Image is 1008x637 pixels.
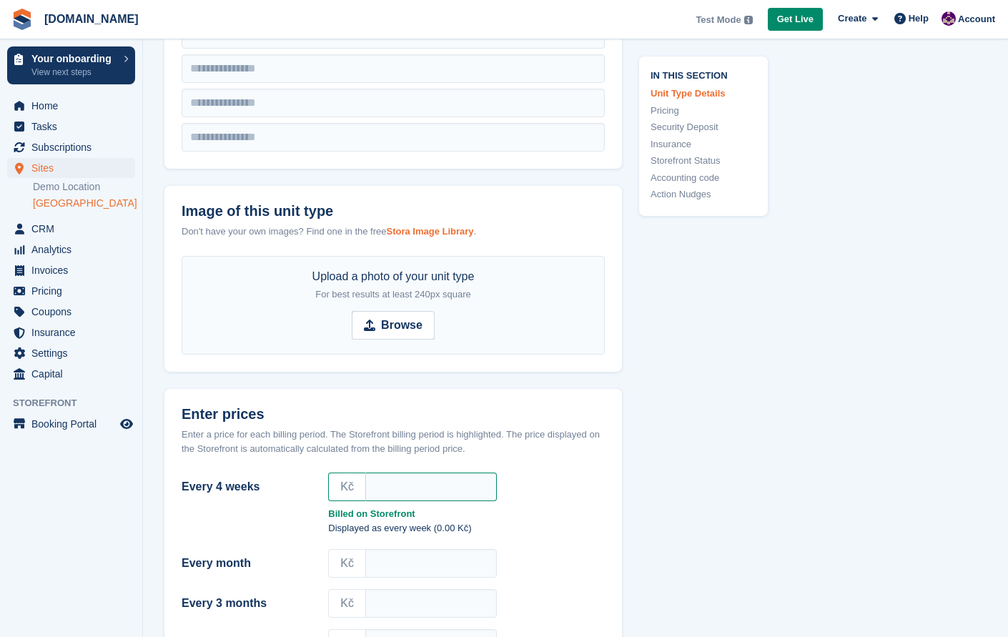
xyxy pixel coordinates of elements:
[651,137,756,151] a: Insurance
[7,414,135,434] a: menu
[7,117,135,137] a: menu
[33,197,135,210] a: [GEOGRAPHIC_DATA]
[958,12,995,26] span: Account
[7,46,135,84] a: Your onboarding View next steps
[352,311,435,340] input: Browse
[13,396,142,410] span: Storefront
[651,87,756,101] a: Unit Type Details
[7,260,135,280] a: menu
[182,428,605,455] div: Enter a price for each billing period. The Storefront billing period is highlighted. The price di...
[31,66,117,79] p: View next steps
[7,219,135,239] a: menu
[909,11,929,26] span: Help
[7,240,135,260] a: menu
[182,595,311,612] label: Every 3 months
[315,289,471,300] span: For best results at least 240px square
[11,9,33,30] img: stora-icon-8386f47178a22dfd0bd8f6a31ec36ba5ce8667c1dd55bd0f319d3a0aa187defe.svg
[651,187,756,202] a: Action Nudges
[312,268,475,302] div: Upload a photo of your unit type
[381,317,423,334] strong: Browse
[31,219,117,239] span: CRM
[7,343,135,363] a: menu
[39,7,144,31] a: [DOMAIN_NAME]
[182,224,605,239] div: Don't have your own images? Find one in the free .
[31,117,117,137] span: Tasks
[182,406,265,423] span: Enter prices
[182,555,311,572] label: Every month
[118,415,135,433] a: Preview store
[31,364,117,384] span: Capital
[7,322,135,342] a: menu
[7,158,135,178] a: menu
[33,180,135,194] a: Demo Location
[7,137,135,157] a: menu
[696,13,741,27] span: Test Mode
[7,302,135,322] a: menu
[31,260,117,280] span: Invoices
[651,170,756,184] a: Accounting code
[386,226,473,237] a: Stora Image Library
[31,158,117,178] span: Sites
[31,137,117,157] span: Subscriptions
[651,154,756,168] a: Storefront Status
[744,16,753,24] img: icon-info-grey-7440780725fd019a000dd9b08b2336e03edf1995a4989e88bcd33f0948082b44.svg
[7,96,135,116] a: menu
[651,120,756,134] a: Security Deposit
[31,322,117,342] span: Insurance
[7,364,135,384] a: menu
[768,8,823,31] a: Get Live
[182,478,311,495] label: Every 4 weeks
[31,54,117,64] p: Your onboarding
[31,343,117,363] span: Settings
[31,240,117,260] span: Analytics
[31,281,117,301] span: Pricing
[7,281,135,301] a: menu
[942,11,956,26] img: Anna Žambůrková
[31,414,117,434] span: Booking Portal
[31,96,117,116] span: Home
[182,203,605,219] label: Image of this unit type
[328,507,605,521] strong: Billed on Storefront
[777,12,814,26] span: Get Live
[651,67,756,81] span: In this section
[31,302,117,322] span: Coupons
[328,521,605,535] p: Displayed as every week (0.00 Kč)
[651,103,756,117] a: Pricing
[838,11,866,26] span: Create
